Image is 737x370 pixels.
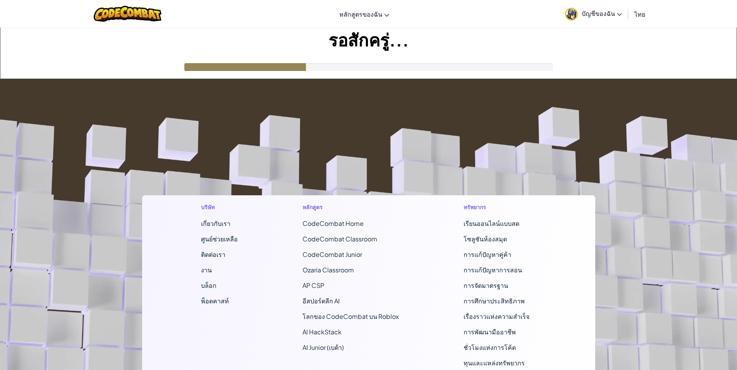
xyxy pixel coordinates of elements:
[464,219,519,227] a: เรียนออนไลน์แบบสด
[464,266,522,274] a: การแก้ปัญหาการสอน
[201,297,229,305] a: พ็อดคาสท์
[565,8,578,21] img: avatar
[582,9,622,17] span: บัญชีของฉัน
[630,3,649,24] a: ไทย
[464,281,508,289] a: การจัดมาตรฐาน
[464,312,529,320] a: เรื่องราวแห่งความสำเร็จ
[302,266,354,274] a: Ozaria Classroom
[464,203,536,211] h1: ทรัพยากร
[464,235,507,243] a: โซลูชันห้องสมุด
[201,250,225,258] span: ติดต่อเรา
[464,250,511,258] a: การแก้ปัญหาคู่ค้า
[464,359,525,367] a: ทุนและแหล่งทรัพยากร
[335,3,393,24] a: หลักสูตรของฉัน
[561,2,626,26] a: บัญชีของฉัน
[302,328,342,336] a: AI HackStack
[464,328,516,336] a: การพัฒนามืออาชีพ
[201,281,216,289] a: บล็อก
[201,219,230,227] a: เกี่ยวกับเรา
[201,203,238,211] h1: บริษัท
[302,203,399,211] h1: หลักสูตร
[0,28,737,52] h1: รอสักครู่...
[302,250,362,258] a: CodeCombat Junior
[94,6,161,22] img: CodeCombat logo
[201,235,238,243] a: ศูนย์ช่วยเหลือ
[302,235,377,243] a: CodeCombat Classroom
[302,343,344,351] a: AI Junior (เบต้า)
[464,343,516,351] a: ชั่วโมงแห่งการโค้ด
[302,297,340,305] a: อีสปอร์ตลีก AI
[302,281,324,289] a: AP CSP
[302,312,399,320] a: โลกของ CodeCombat บน Roblox
[464,297,525,305] a: การศึกษาประสิทธิภาพ
[302,219,364,227] span: CodeCombat Home
[339,10,382,18] span: หลักสูตรของฉัน
[634,10,645,18] span: ไทย
[201,266,212,274] a: งาน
